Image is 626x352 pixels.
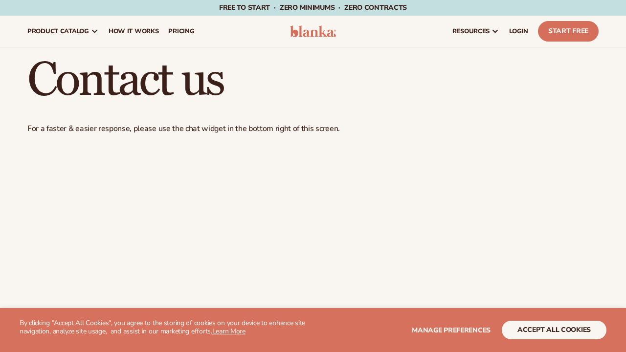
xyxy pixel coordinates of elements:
[27,124,599,134] p: For a faster & easier response, please use the chat widget in the bottom right of this screen.
[163,16,199,47] a: pricing
[412,326,491,335] span: Manage preferences
[212,327,246,336] a: Learn More
[219,3,407,12] span: Free to start · ZERO minimums · ZERO contracts
[412,321,491,339] button: Manage preferences
[104,16,164,47] a: How It Works
[290,25,336,37] img: logo
[168,27,194,35] span: pricing
[447,16,504,47] a: resources
[538,21,599,42] a: Start Free
[509,27,528,35] span: LOGIN
[502,321,606,339] button: accept all cookies
[452,27,490,35] span: resources
[27,57,599,104] h1: Contact us
[20,319,313,336] p: By clicking "Accept All Cookies", you agree to the storing of cookies on your device to enhance s...
[109,27,159,35] span: How It Works
[504,16,533,47] a: LOGIN
[22,16,104,47] a: product catalog
[27,27,89,35] span: product catalog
